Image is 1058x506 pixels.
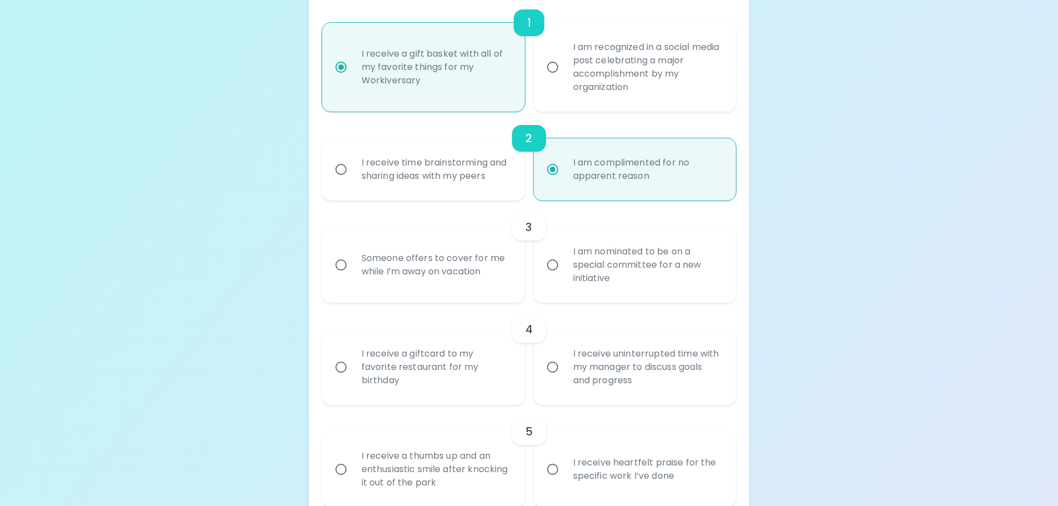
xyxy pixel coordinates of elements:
[525,423,533,440] h6: 5
[322,112,736,201] div: choice-group-check
[353,143,519,196] div: I receive time brainstorming and sharing ideas with my peers
[564,334,730,400] div: I receive uninterrupted time with my manager to discuss goals and progress
[353,334,519,400] div: I receive a giftcard to my favorite restaurant for my birthday
[322,201,736,303] div: choice-group-check
[564,443,730,496] div: I receive heartfelt praise for the specific work I’ve done
[525,218,532,236] h6: 3
[353,436,519,503] div: I receive a thumbs up and an enthusiastic smile after knocking it out of the park
[322,303,736,405] div: choice-group-check
[564,143,730,196] div: I am complimented for no apparent reason
[564,27,730,107] div: I am recognized in a social media post celebrating a major accomplishment by my organization
[525,320,533,338] h6: 4
[353,238,519,292] div: Someone offers to cover for me while I’m away on vacation
[353,34,519,101] div: I receive a gift basket with all of my favorite things for my Workiversary
[525,129,532,147] h6: 2
[564,232,730,298] div: I am nominated to be on a special committee for a new initiative
[527,14,531,32] h6: 1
